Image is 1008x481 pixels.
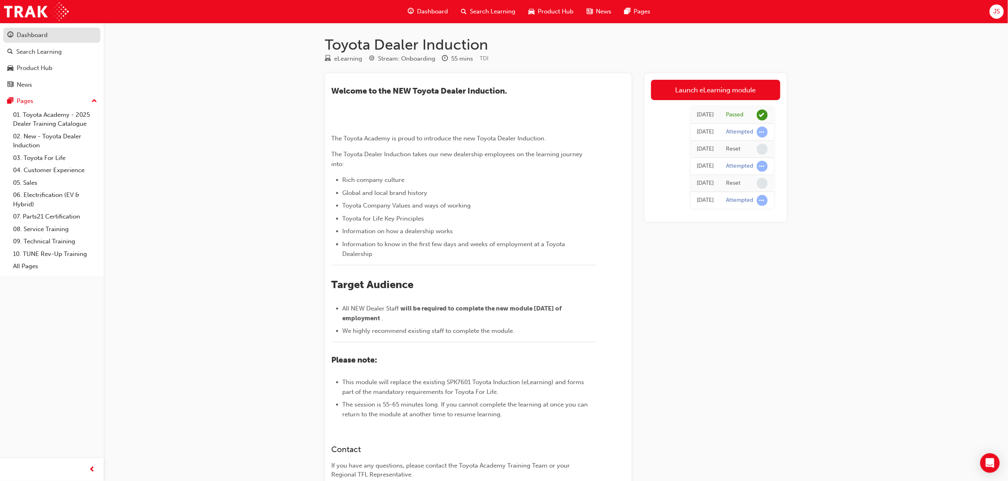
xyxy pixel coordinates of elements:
[332,86,507,96] span: ​Welcome to the NEW Toyota Dealer Induction.
[335,54,363,63] div: eLearning
[697,127,714,137] div: Wed May 21 2025 16:17:35 GMT+1000 (Australian Eastern Standard Time)
[461,7,467,17] span: search-icon
[332,461,596,479] div: If you have any questions, please contact the Toyota Academy Training Team or your Regional TFL R...
[726,128,754,136] div: Attempted
[325,36,787,54] h1: Toyota Dealer Induction
[470,7,516,16] span: Search Learning
[325,54,363,64] div: Type
[378,54,436,63] div: Stream: Onboarding
[726,145,741,153] div: Reset
[538,7,574,16] span: Product Hub
[17,63,52,73] div: Product Hub
[587,7,593,17] span: news-icon
[3,28,100,43] a: Dashboard
[343,305,563,322] span: will be required to complete the new module [DATE] of employment
[343,215,424,222] span: Toyota for Life Key Principles
[697,162,714,171] div: Wed May 21 2025 16:16:38 GMT+1000 (Australian Eastern Standard Time)
[757,127,768,138] span: learningRecordVerb_ATTEMPT-icon
[17,96,33,106] div: Pages
[10,164,100,177] a: 04. Customer Experience
[382,315,384,322] span: .
[17,80,32,90] div: News
[757,144,768,155] span: learningRecordVerb_NONE-icon
[332,445,596,454] h3: Contact
[634,7,651,16] span: Pages
[343,327,515,335] span: We highly recommend existing staff to complete the module.
[417,7,448,16] span: Dashboard
[408,7,414,17] span: guage-icon
[7,32,13,39] span: guage-icon
[697,179,714,188] div: Wed May 21 2025 16:16:37 GMT+1000 (Australian Eastern Standard Time)
[89,465,96,475] span: prev-icon
[442,54,474,64] div: Duration
[580,3,618,20] a: news-iconNews
[3,44,100,59] a: Search Learning
[343,378,586,396] span: This module will replace the existing SPK7601 Toyota Induction (eLearning) and forms part of the ...
[7,81,13,89] span: news-icon
[10,260,100,273] a: All Pages
[529,7,535,17] span: car-icon
[726,197,754,204] div: Attempted
[325,55,331,63] span: learningResourceType_ELEARNING-icon
[651,80,780,100] a: Launch eLearning module
[3,77,100,92] a: News
[343,176,405,184] span: Rich company culture
[402,3,455,20] a: guage-iconDashboard
[343,227,453,235] span: Information on how a dealership works
[10,210,100,223] a: 07. Parts21 Certification
[455,3,522,20] a: search-iconSearch Learning
[10,189,100,210] a: 06. Electrification (EV & Hybrid)
[343,202,471,209] span: Toyota Company Values and ways of working
[332,355,378,365] span: Please note:
[596,7,612,16] span: News
[10,177,100,189] a: 05. Sales
[625,7,631,17] span: pages-icon
[757,161,768,172] span: learningRecordVerb_ATTEMPT-icon
[4,2,69,21] img: Trak
[697,196,714,205] div: Wed May 21 2025 16:11:32 GMT+1000 (Australian Eastern Standard Time)
[757,109,768,120] span: learningRecordVerb_PASS-icon
[10,152,100,164] a: 03. Toyota For Life
[343,189,428,197] span: Global and local brand history
[332,135,546,142] span: The Toyota Academy is proud to introduce the new Toyota Dealer Induction.
[10,109,100,130] a: 01. Toyota Academy - 2025 Dealer Training Catalogue
[369,55,375,63] span: target-icon
[697,144,714,154] div: Wed May 21 2025 16:17:33 GMT+1000 (Australian Eastern Standard Time)
[16,47,62,57] div: Search Learning
[3,61,100,76] a: Product Hub
[618,3,657,20] a: pages-iconPages
[343,305,399,312] span: All NEW Dealer Staff
[10,130,100,152] a: 02. New - Toyota Dealer Induction
[757,178,768,189] span: learningRecordVerb_NONE-icon
[3,94,100,109] button: Pages
[332,151,584,168] span: The Toyota Dealer Induction takes our new dealership employees on the learning journey into:
[7,65,13,72] span: car-icon
[757,195,768,206] span: learningRecordVerb_ATTEMPT-icon
[726,111,744,119] div: Passed
[10,223,100,236] a: 08. Service Training
[10,235,100,248] a: 09. Technical Training
[452,54,474,63] div: 55 mins
[10,248,100,260] a: 10. TUNE Rev-Up Training
[442,55,448,63] span: clock-icon
[343,240,567,258] span: Information to know in the first few days and weeks of employment at a Toyota Dealership
[3,26,100,94] button: DashboardSearch LearningProduct HubNews
[369,54,436,64] div: Stream
[7,98,13,105] span: pages-icon
[480,55,489,62] span: Learning resource code
[343,401,590,418] span: The session is 55-65 minutes long. If you cannot complete the learning at once you can return to ...
[697,110,714,120] div: Fri May 23 2025 13:00:29 GMT+1000 (Australian Eastern Standard Time)
[7,48,13,56] span: search-icon
[726,162,754,170] div: Attempted
[993,7,1000,16] span: JS
[522,3,580,20] a: car-iconProduct Hub
[332,278,414,291] span: Target Audience
[726,179,741,187] div: Reset
[17,31,48,40] div: Dashboard
[91,96,97,107] span: up-icon
[990,4,1004,19] button: JS
[980,453,1000,473] div: Open Intercom Messenger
